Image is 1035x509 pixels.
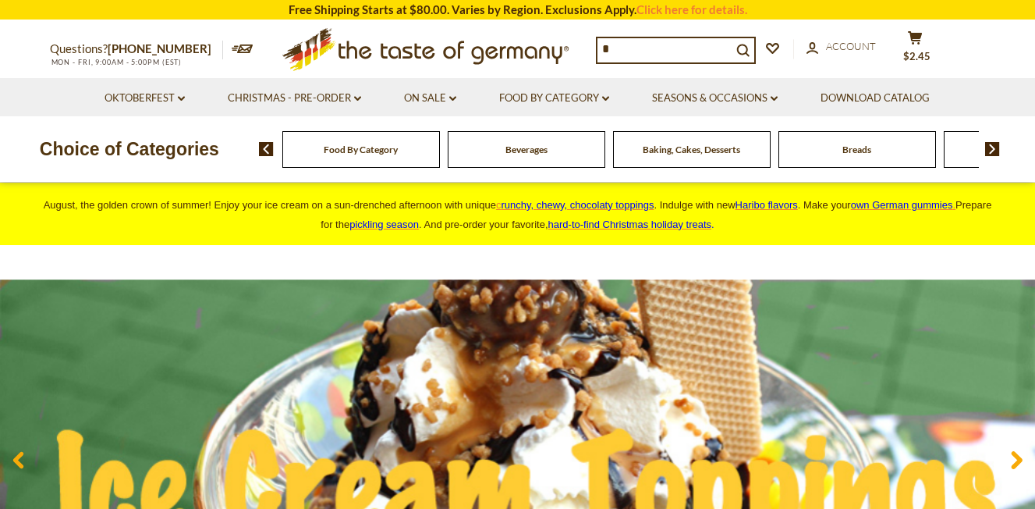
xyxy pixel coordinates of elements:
span: own German gummies [851,199,953,211]
a: Beverages [505,144,548,155]
span: Account [826,40,876,52]
a: Haribo flavors [735,199,798,211]
a: pickling season [349,219,419,230]
img: next arrow [985,142,1000,156]
p: Questions? [50,39,223,59]
a: Baking, Cakes, Desserts [643,144,740,155]
a: Download Catalog [821,90,930,107]
a: On Sale [404,90,456,107]
img: previous arrow [259,142,274,156]
a: Oktoberfest [105,90,185,107]
span: $2.45 [903,50,930,62]
a: hard-to-find Christmas holiday treats [548,219,712,230]
a: Click here for details. [636,2,747,16]
a: own German gummies. [851,199,955,211]
span: MON - FRI, 9:00AM - 5:00PM (EST) [50,58,183,66]
a: Christmas - PRE-ORDER [228,90,361,107]
a: Seasons & Occasions [652,90,778,107]
a: crunchy, chewy, chocolaty toppings [496,199,654,211]
a: Food By Category [324,144,398,155]
a: [PHONE_NUMBER] [108,41,211,55]
span: August, the golden crown of summer! Enjoy your ice cream on a sun-drenched afternoon with unique ... [44,199,992,230]
a: Food By Category [499,90,609,107]
span: runchy, chewy, chocolaty toppings [501,199,654,211]
span: . [548,219,714,230]
a: Account [806,38,876,55]
button: $2.45 [892,30,939,69]
a: Breads [842,144,871,155]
